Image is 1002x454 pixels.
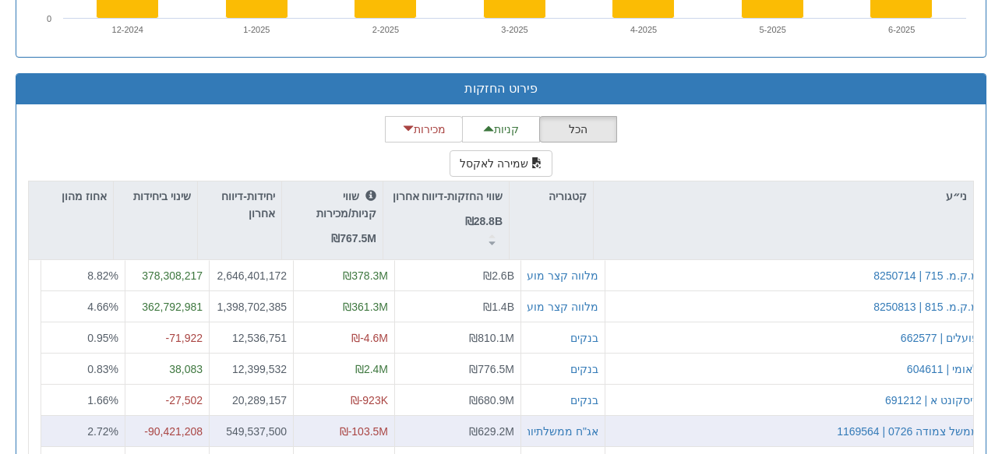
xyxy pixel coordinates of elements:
[132,329,203,345] div: -71,922
[355,362,388,375] span: ₪2.4M
[28,82,974,96] h3: פירוט החזקות
[483,269,514,282] span: ₪2.6B
[47,14,51,23] text: 0
[450,150,552,177] button: שמירה לאקסל
[132,298,203,314] div: 362,792,981
[907,361,979,376] button: לאומי | 604611
[132,423,203,438] div: -90,421,208
[343,300,388,312] span: ₪361.3M
[520,268,598,283] button: מלווה קצר מועד
[132,361,203,376] div: 38,083
[216,298,287,314] div: 1,398,702,385
[216,423,287,438] div: 549,537,500
[48,423,118,438] div: 2.72 %
[62,188,107,205] p: אחוז מהון
[885,392,979,407] button: דיסקונט א | 691212
[204,188,275,223] p: יחידות-דיווח אחרון
[351,393,388,406] span: ₪-923K
[351,331,388,343] span: ₪-4.6M
[469,393,514,406] span: ₪680.9M
[48,298,118,314] div: 4.66 %
[570,361,598,376] button: בנקים
[501,25,527,34] text: 3-2025
[340,424,388,437] span: ₪-103.5M
[570,329,598,345] button: בנקים
[112,25,143,34] text: 12-2024
[288,188,376,223] p: שווי קניות/מכירות
[216,268,287,283] div: 2,646,401,172
[570,392,598,407] button: בנקים
[469,424,514,437] span: ₪629.2M
[760,25,786,34] text: 5-2025
[630,25,657,34] text: 4-2025
[837,423,979,438] button: ממשל צמודה 0726 | 1169564
[469,362,514,375] span: ₪776.5M
[132,268,203,283] div: 378,308,217
[873,298,979,314] button: מ.ק.מ. 815 | 8250813
[48,361,118,376] div: 0.83 %
[48,268,118,283] div: 8.82 %
[372,25,399,34] text: 2-2025
[462,116,540,143] button: קניות
[520,298,598,314] button: מלווה קצר מועד
[539,116,617,143] button: הכל
[243,25,270,34] text: 1-2025
[216,329,287,345] div: 12,536,751
[216,392,287,407] div: 20,289,157
[594,181,973,211] div: ני״ע
[343,269,388,282] span: ₪378.3M
[216,361,287,376] div: 12,399,532
[483,300,514,312] span: ₪1.4B
[133,188,191,205] p: שינוי ביחידות
[132,392,203,407] div: -27,502
[457,423,598,438] button: אג"ח ממשלתיות - צמודות מדד
[48,392,118,407] div: 1.66 %
[469,331,514,343] span: ₪810.1M
[331,232,376,245] strong: ₪767.5M
[873,268,979,283] button: מ.ק.מ. 715 | 8250714
[385,116,463,143] button: מכירות
[465,215,503,227] strong: ₪28.8B
[510,181,593,211] div: קטגוריה
[901,329,979,345] button: פועלים | 662577
[393,188,503,205] p: שווי החזקות-דיווח אחרון
[888,25,915,34] text: 6-2025
[48,329,118,345] div: 0.95 %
